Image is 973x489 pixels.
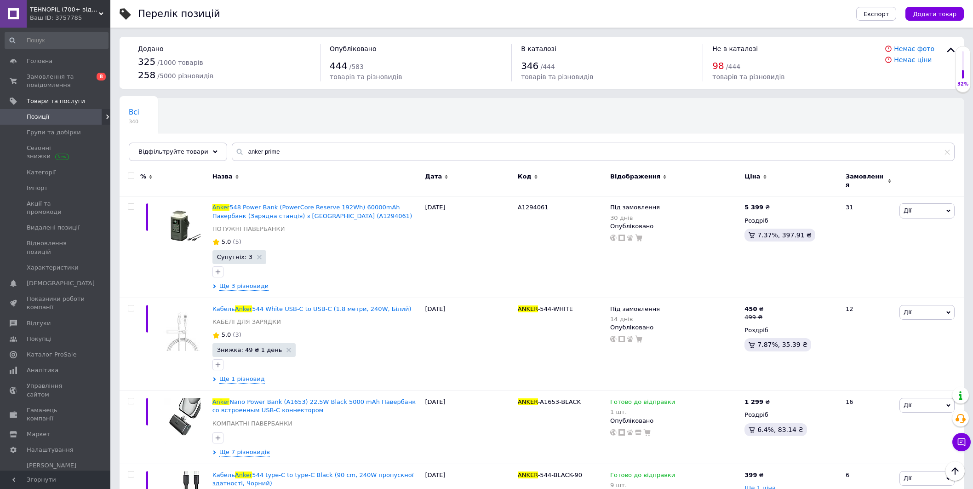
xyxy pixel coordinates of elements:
span: / 444 [726,63,740,70]
span: 444 [330,60,347,71]
span: Акції та промокоди [27,200,85,216]
span: Сезонні знижки [27,144,85,161]
div: Ваш ID: 3757785 [30,14,110,22]
input: Пошук [5,32,109,49]
span: Каталог ProSale [27,351,76,359]
span: Знижка: 49 ₴ 1 день [217,347,282,353]
div: Опубліковано [610,323,740,332]
div: [DATE] [423,298,515,391]
button: Експорт [856,7,897,21]
div: Опубліковано [610,222,740,230]
div: ₴ [744,305,763,313]
span: Назва [212,173,233,181]
span: 7.37%, 397.91 ₴ [757,231,812,239]
div: Роздріб [744,411,838,419]
a: Немає ціни [894,56,932,63]
span: Відфільтруйте товари [138,148,208,155]
span: товарів та різновидів [712,73,784,81]
span: товарів та різновидів [330,73,402,81]
div: 30 днів [610,214,660,221]
span: 544 type-C to type-C Black (90 cm, 240W пропускної здатності, Чорний) [212,472,414,487]
a: КабельAnker544 White USB-C to USB-C (1.8 метри, 240W, Білий) [212,305,412,312]
div: [DATE] [423,391,515,464]
div: Роздріб [744,217,838,225]
span: Головна [27,57,52,65]
span: 258 [138,69,155,81]
span: -A1653-BLACK [538,398,581,405]
span: Код [518,173,532,181]
div: Роздріб [744,326,838,334]
span: Дії [904,207,911,214]
img: Кабель Anker 544 White USB-C to USB-C (1.8 метра, 240W, Белый) [159,305,205,351]
span: -544-WHITE [538,305,573,312]
span: Відновлення позицій [27,239,85,256]
span: / 5000 різновидів [157,72,213,80]
span: Дії [904,309,911,316]
span: Готово до відправки [610,398,675,408]
a: КабельAnker544 type-C to type-C Black (90 cm, 240W пропускної здатності, Чорний) [212,472,414,487]
div: 14 днів [610,316,660,322]
span: / 444 [540,63,555,70]
span: 544 White USB-C to USB-C (1.8 метри, 240W, Білий) [252,305,411,312]
a: Немає фото [894,45,934,52]
span: Anker [235,472,252,478]
span: Кабель [212,472,235,478]
span: Опубліковано [330,45,377,52]
span: Кабель [212,305,235,312]
span: 346 [521,60,538,71]
span: Не в каталозі [712,45,758,52]
span: товарів та різновидів [521,73,593,81]
a: AnkerNano Power Bank (A1653) 22.5W Black 5000 mAh Павербанк со встроенным USB-C коннектором [212,398,416,414]
span: Дії [904,402,911,408]
a: ПОТУЖНІ ПАВЕРБАНКИ [212,225,285,233]
span: Дата [425,173,442,181]
span: 98 [712,60,724,71]
div: Перелік позицій [138,9,220,19]
span: Показники роботи компанії [27,295,85,311]
span: Групи та добірки [27,128,81,137]
span: (5) [233,238,241,245]
input: Пошук по назві позиції, артикулу і пошуковим запитам [232,143,955,161]
b: 5 399 [744,204,763,211]
span: Імпорт [27,184,48,192]
span: 5.0 [222,331,231,338]
span: Ціна [744,173,760,181]
span: ANKER [518,472,538,478]
span: ANKER [518,398,538,405]
span: Категорії [27,168,56,177]
div: 16 [840,391,897,464]
span: Позиції [27,113,49,121]
span: Під замовлення [610,204,660,213]
div: 31 [840,196,897,298]
div: 12 [840,298,897,391]
span: Готово до відправки [610,472,675,481]
span: Замовлення та повідомлення [27,73,85,89]
span: Всі [129,108,139,116]
span: 8 [97,73,106,81]
div: 32% [956,81,970,87]
span: Налаштування [27,446,74,454]
span: В каталозі [521,45,556,52]
div: [DATE] [423,196,515,298]
span: 7.87%, 35.39 ₴ [757,341,807,348]
div: ₴ [744,398,770,406]
span: Аналітика [27,366,58,374]
span: Супутніх: 3 [217,254,252,260]
span: Дії [904,475,911,482]
span: Замовлення [846,173,885,189]
span: 325 [138,56,155,67]
b: 399 [744,472,757,478]
span: TEHNOPIL (700+ відгуків - Відправка в день замовлення 7 днів на тиждень - Гарантія на товари) [30,6,99,14]
span: Управління сайтом [27,382,85,398]
span: / 583 [349,63,363,70]
a: КАБЕЛІ ДЛЯ ЗАРЯДКИ [212,318,281,326]
span: [DEMOGRAPHIC_DATA] [27,279,95,288]
span: Відгуки [27,319,51,328]
div: 499 ₴ [744,313,763,322]
span: Anker [212,398,230,405]
span: Ще 1 різновид [219,375,265,384]
span: / 1000 товарів [157,59,203,66]
span: (3) [233,331,241,338]
span: Відображення [610,173,660,181]
button: Наверх [945,461,965,481]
